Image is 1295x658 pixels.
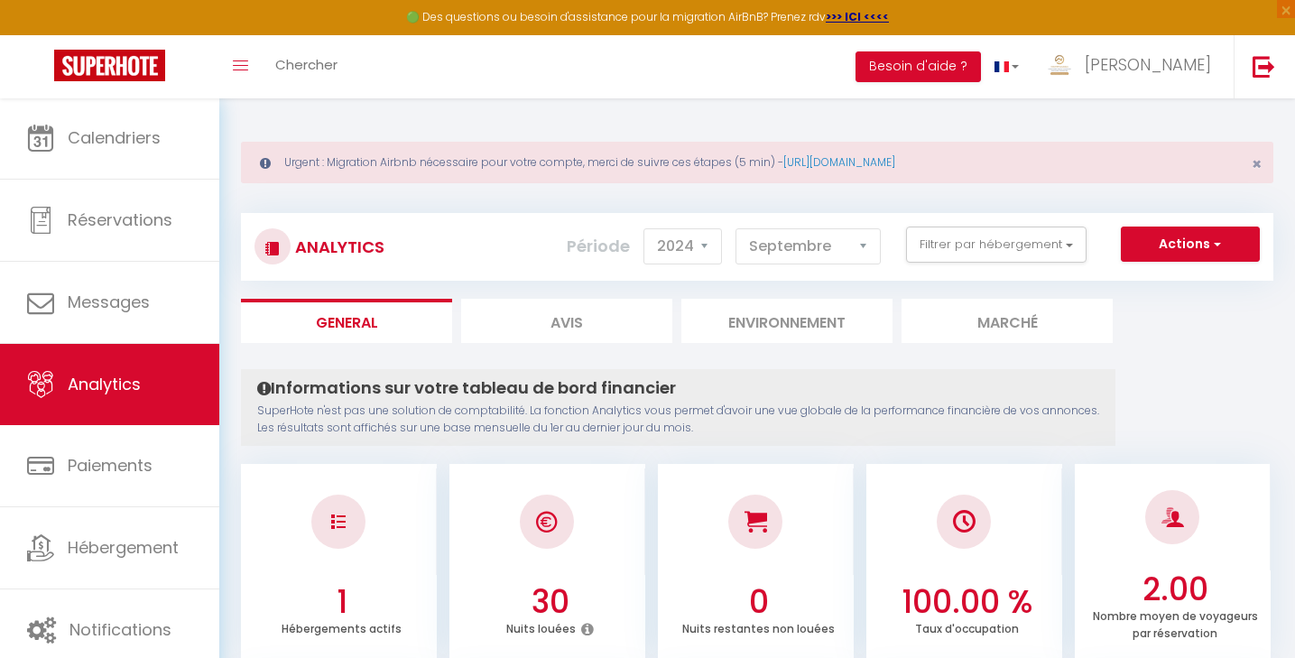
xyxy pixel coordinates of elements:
li: Avis [461,299,672,343]
span: Notifications [69,618,171,641]
h3: Analytics [291,227,384,267]
span: Hébergement [68,536,179,559]
div: Urgent : Migration Airbnb nécessaire pour votre compte, merci de suivre ces étapes (5 min) - [241,142,1273,183]
button: Besoin d'aide ? [856,51,981,82]
button: Close [1252,156,1262,172]
h3: 0 [668,583,850,621]
img: ... [1046,51,1073,79]
a: >>> ICI <<<< [826,9,889,24]
p: Nuits restantes non louées [682,617,835,636]
button: Filtrer par hébergement [906,227,1087,263]
li: Environnement [681,299,893,343]
p: Hébergements actifs [282,617,402,636]
h3: 30 [459,583,642,621]
img: NO IMAGE [331,514,346,529]
span: × [1252,153,1262,175]
span: Chercher [275,55,338,74]
button: Actions [1121,227,1260,263]
p: SuperHote n'est pas une solution de comptabilité. La fonction Analytics vous permet d'avoir une v... [257,403,1099,437]
img: logout [1253,55,1275,78]
h4: Informations sur votre tableau de bord financier [257,378,1099,398]
h3: 1 [251,583,433,621]
li: General [241,299,452,343]
a: Chercher [262,35,351,98]
img: Super Booking [54,50,165,81]
a: [URL][DOMAIN_NAME] [783,154,895,170]
span: [PERSON_NAME] [1085,53,1211,76]
p: Nombre moyen de voyageurs par réservation [1093,605,1258,641]
label: Période [567,227,630,266]
h3: 100.00 % [876,583,1059,621]
span: Messages [68,291,150,313]
span: Paiements [68,454,153,477]
p: Nuits louées [506,617,576,636]
a: ... [PERSON_NAME] [1032,35,1234,98]
li: Marché [902,299,1113,343]
h3: 2.00 [1085,570,1267,608]
span: Calendriers [68,126,161,149]
span: Réservations [68,209,172,231]
span: Analytics [68,373,141,395]
p: Taux d'occupation [915,617,1019,636]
